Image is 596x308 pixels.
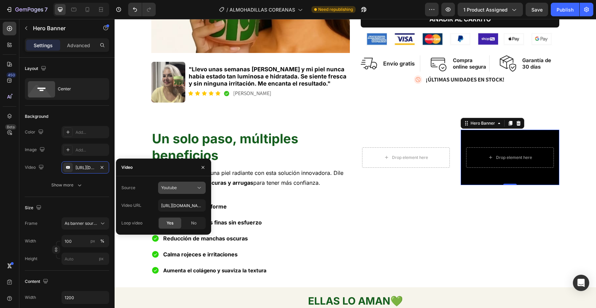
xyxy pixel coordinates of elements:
[37,111,239,146] h2: Un solo paso, múltiples beneficios
[246,36,262,53] img: Alt Image
[51,182,83,188] div: Show more
[346,111,445,166] div: Background Image
[115,19,596,308] iframe: Design area
[226,6,228,13] span: /
[49,200,147,207] span: Minimiza las líneas finas sin esfuerzo
[128,3,156,16] div: Undo/Redo
[316,36,332,53] img: Alt Image
[3,3,51,16] button: 7
[75,147,107,153] div: Add...
[121,202,141,209] div: Video URL
[67,42,90,49] p: Advanced
[25,145,46,155] div: Image
[25,163,45,172] div: Video
[48,198,153,210] div: Rich Text Editor. Editing area: main
[75,165,95,171] div: [URL][DOMAIN_NAME]
[48,214,153,225] div: Rich Text Editor. Editing area: main
[338,38,374,51] p: Compra online segura
[25,238,36,244] label: Width
[526,3,548,16] button: Save
[49,248,152,255] span: Aumenta el colágeno y suaviza la textura
[25,203,43,213] div: Size
[99,256,104,261] span: px
[121,185,135,191] div: Source
[463,6,508,13] span: 1 product assigned
[551,3,579,16] button: Publish
[121,220,142,226] div: Loop video
[34,42,53,49] p: Settings
[246,8,445,31] img: gempages_498295860161938568-ca4b63d7-bc12-4c45-9590-d2402ef3c88e.jpg
[229,6,295,13] span: ALMOHADILLAS COREANAS
[193,276,276,288] strong: ELLAS LO AMAN
[48,246,153,258] div: Rich Text Editor. Editing area: main
[408,38,444,51] p: Garantía de 30 días
[121,164,133,170] div: Video
[5,124,16,130] div: Beta
[158,182,206,194] button: Youtube
[25,294,36,301] div: Width
[458,3,523,16] button: 1 product assigned
[49,184,112,191] span: Tez brillante y uniforme
[65,160,139,167] strong: manchas oscuras y arrugas
[158,199,206,212] input: E.g: https://www.youtube.com/watch?v=cyzh48XRS4M
[355,101,382,107] div: Hero Banner
[89,237,97,245] button: %
[49,216,133,223] strong: Reducción de manchas oscuras
[193,276,288,288] span: 💚
[381,136,418,141] div: Drop element here
[25,256,37,262] label: Height
[90,238,95,244] div: px
[100,238,104,244] div: %
[25,128,45,137] div: Color
[573,275,589,291] div: Open Intercom Messenger
[49,232,123,239] strong: Calma rojeces e irritaciones
[75,129,107,135] div: Add...
[25,64,48,73] div: Layout
[242,111,341,166] video: Video
[299,56,308,65] img: gempages_498295860161938568-efec54e0-07d8-4972-ad93-46341da04dda.svg
[98,237,106,245] button: px
[119,70,157,79] p: [PERSON_NAME]
[65,220,98,227] span: As banner source
[45,5,48,14] p: 7
[37,150,229,167] span: Transforma al instante una piel radiante con esta solución innovadora. Dile adiós a las para tene...
[531,7,543,13] span: Save
[62,291,109,304] input: Auto
[25,220,37,227] label: Frame
[167,220,173,226] span: Yes
[58,81,99,97] div: Center
[6,72,16,78] div: 450
[37,148,239,169] div: Rich Text Editor. Editing area: main
[277,136,313,141] div: Drop element here
[557,6,574,13] div: Publish
[62,235,109,247] input: px%
[33,24,91,32] p: Hero Banner
[25,113,48,120] div: Background
[62,253,109,265] input: px
[48,230,153,241] div: Rich Text Editor. Editing area: main
[48,182,153,194] div: Rich Text Editor. Editing area: main
[191,220,197,226] span: No
[25,277,50,286] div: Content
[385,36,402,53] img: Alt Image
[62,217,109,230] button: As banner source
[161,185,177,190] span: Youtube
[242,111,341,166] div: Background Image
[311,57,390,64] strong: ¡ÚLTIMAS UNIDADES EN STOCK!
[269,41,300,48] p: Envío gratis
[318,6,353,13] span: Need republishing
[25,179,109,191] button: Show more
